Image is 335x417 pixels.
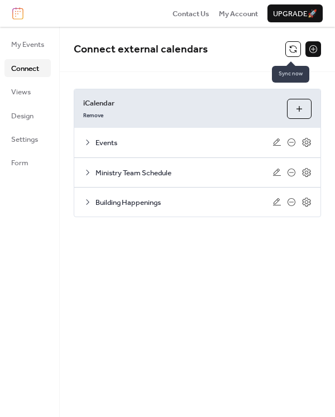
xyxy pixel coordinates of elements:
a: Views [4,83,51,100]
span: Connect [11,63,39,74]
a: Connect [4,59,51,77]
a: My Events [4,35,51,53]
span: Ministry Team Schedule [95,167,272,179]
span: Design [11,111,33,122]
span: Events [95,137,272,148]
span: Contact Us [173,8,209,20]
button: Upgrade🚀 [267,4,323,22]
a: Settings [4,130,51,148]
span: Sync now [272,66,309,83]
a: Design [4,107,51,124]
img: logo [12,7,23,20]
span: Views [11,87,31,98]
span: iCalendar [83,98,278,109]
a: Form [4,154,51,171]
span: My Events [11,39,44,50]
a: My Account [219,8,258,19]
span: Remove [83,112,103,120]
a: Contact Us [173,8,209,19]
span: Settings [11,134,38,145]
span: Connect external calendars [74,39,208,60]
span: Form [11,157,28,169]
span: Upgrade 🚀 [273,8,317,20]
span: Building Happenings [95,197,272,208]
span: My Account [219,8,258,20]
